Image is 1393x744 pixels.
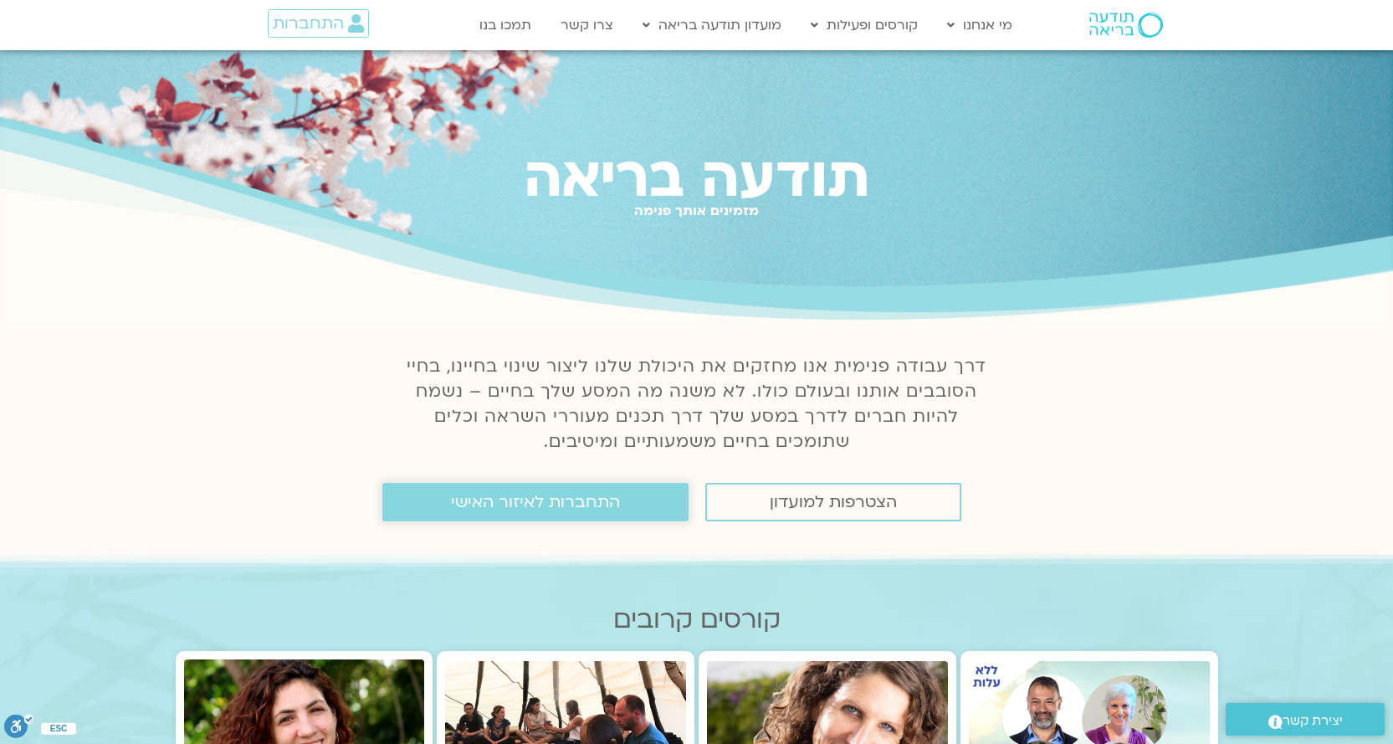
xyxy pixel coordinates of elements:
[273,14,344,33] span: התחברות
[1089,13,1163,38] img: תודעה בריאה
[176,605,1218,634] h2: קורסים קרובים
[397,354,996,454] p: דרך עבודה פנימית אנו מחזקים את היכולת שלנו ליצור שינוי בחיינו, בחיי הסובבים אותנו ובעולם כולו. לא...
[552,9,622,41] a: צרו קשר
[634,9,790,41] a: מועדון תודעה בריאה
[1283,710,1343,732] span: יצירת קשר
[268,9,369,38] a: התחברות
[1226,703,1385,736] a: יצירת קשר
[471,9,540,41] a: תמכו בנו
[802,9,926,41] a: קורסים ופעילות
[382,483,689,521] a: התחברות לאיזור האישי
[451,493,620,511] span: התחברות לאיזור האישי
[705,483,961,521] a: הצטרפות למועדון
[939,9,1021,41] a: מי אנחנו
[770,493,897,511] span: הצטרפות למועדון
